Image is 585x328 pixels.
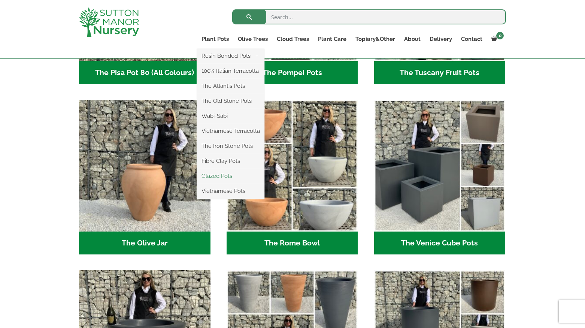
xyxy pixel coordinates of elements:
[400,34,425,44] a: About
[227,100,358,254] a: Visit product category The Rome Bowl
[227,100,358,232] img: The Rome Bowl
[197,155,264,167] a: Fibre Clay Pots
[79,100,210,254] a: Visit product category The Olive Jar
[374,100,506,254] a: Visit product category The Venice Cube Pots
[197,110,264,122] a: Wabi-Sabi
[487,34,506,44] a: 0
[227,232,358,255] h2: The Rome Bowl
[79,61,210,84] h2: The Pisa Pot 80 (All Colours)
[374,232,506,255] h2: The Venice Cube Pots
[425,34,457,44] a: Delivery
[374,100,506,232] img: The Venice Cube Pots
[79,232,210,255] h2: The Olive Jar
[272,34,313,44] a: Cloud Trees
[496,32,504,39] span: 0
[197,80,264,92] a: The Atlantis Pots
[374,61,506,84] h2: The Tuscany Fruit Pots
[79,100,210,232] img: The Olive Jar
[197,125,264,137] a: Vietnamese Terracotta
[197,185,264,197] a: Vietnamese Pots
[79,8,139,37] img: logo
[197,95,264,107] a: The Old Stone Pots
[197,170,264,182] a: Glazed Pots
[351,34,400,44] a: Topiary&Other
[197,65,264,77] a: 100% Italian Terracotta
[232,9,506,24] input: Search...
[197,50,264,62] a: Resin Bonded Pots
[227,61,358,84] h2: The Pompei Pots
[233,34,272,44] a: Olive Trees
[313,34,351,44] a: Plant Care
[197,140,264,152] a: The Iron Stone Pots
[457,34,487,44] a: Contact
[197,34,233,44] a: Plant Pots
